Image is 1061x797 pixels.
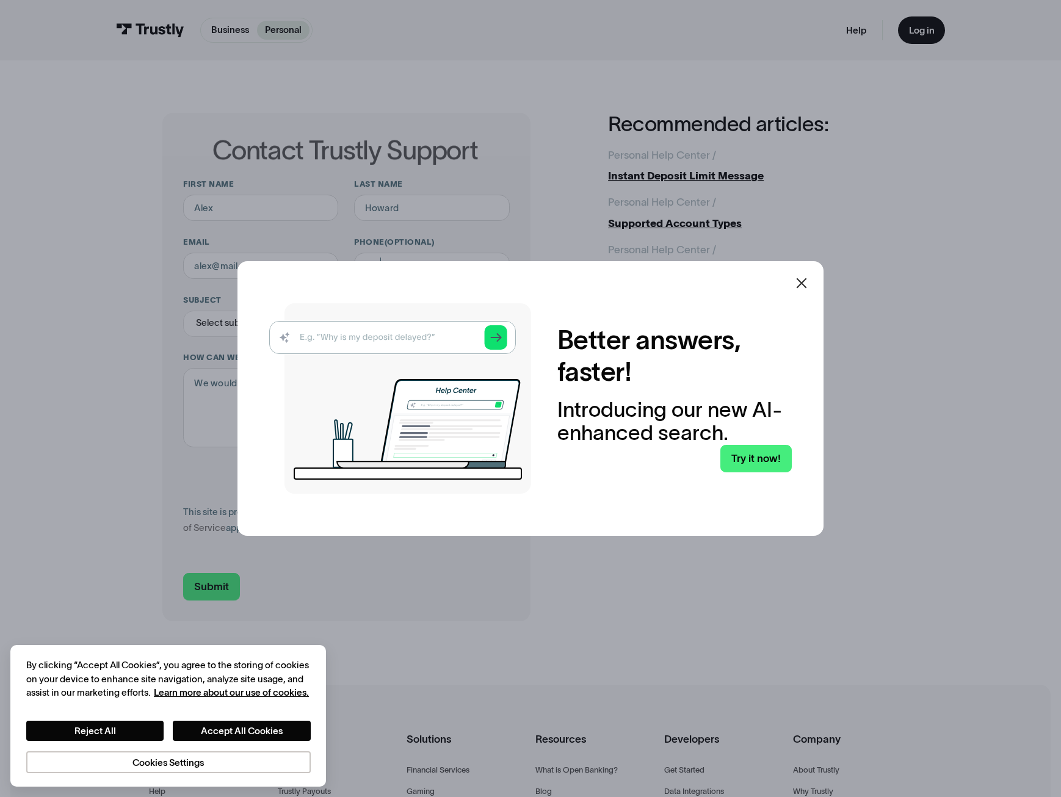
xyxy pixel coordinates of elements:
div: Introducing our new AI-enhanced search. [557,398,792,445]
button: Cookies Settings [26,751,311,773]
div: Cookie banner [10,645,326,786]
button: Reject All [26,721,164,740]
button: Accept All Cookies [173,721,310,740]
div: Privacy [26,658,311,773]
a: More information about your privacy, opens in a new tab [154,687,309,698]
h2: Better answers, faster! [557,325,792,388]
a: Try it now! [720,445,792,472]
div: By clicking “Accept All Cookies”, you agree to the storing of cookies on your device to enhance s... [26,658,311,700]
